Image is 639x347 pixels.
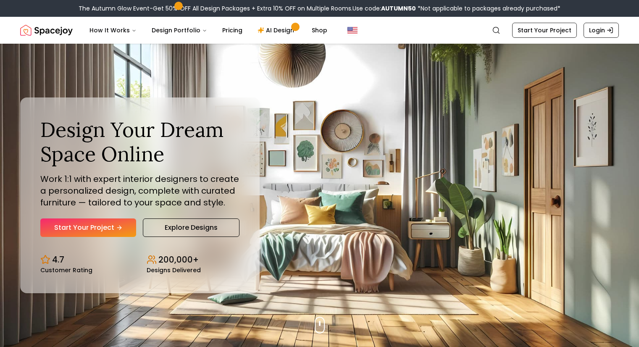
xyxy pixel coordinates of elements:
small: Designs Delivered [147,267,201,273]
small: Customer Rating [40,267,92,273]
a: Spacejoy [20,22,73,39]
b: AUTUMN50 [381,4,416,13]
span: *Not applicable to packages already purchased* [416,4,560,13]
a: Shop [305,22,334,39]
p: 200,000+ [158,254,199,266]
span: Use code: [352,4,416,13]
p: Work 1:1 with expert interior designers to create a personalized design, complete with curated fu... [40,173,239,208]
a: Pricing [216,22,249,39]
a: Start Your Project [40,218,136,237]
img: United States [347,25,358,35]
div: Design stats [40,247,239,273]
a: Login [584,23,619,38]
a: Start Your Project [512,23,577,38]
button: How It Works [83,22,143,39]
button: Design Portfolio [145,22,214,39]
nav: Global [20,17,619,44]
h1: Design Your Dream Space Online [40,118,239,166]
nav: Main [83,22,334,39]
a: AI Design [251,22,303,39]
img: Spacejoy Logo [20,22,73,39]
p: 4.7 [52,254,64,266]
a: Explore Designs [143,218,239,237]
div: The Autumn Glow Event-Get 50% OFF All Design Packages + Extra 10% OFF on Multiple Rooms. [79,4,560,13]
